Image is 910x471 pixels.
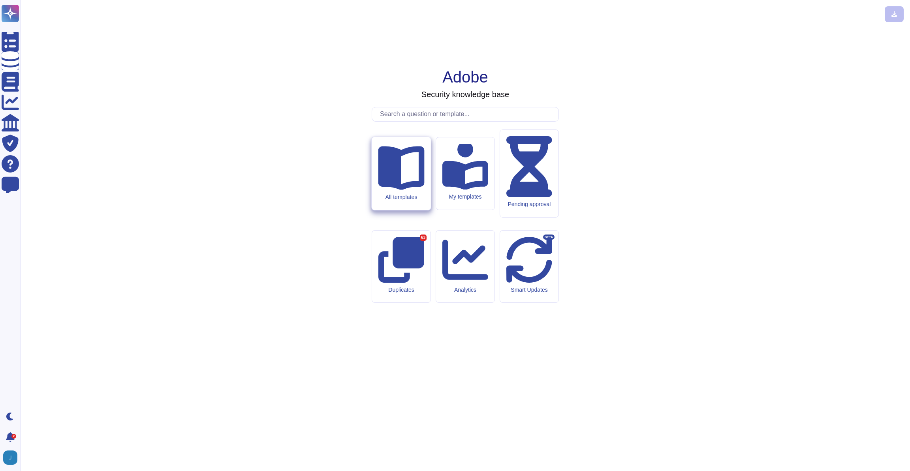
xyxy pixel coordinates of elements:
[420,235,427,241] div: 63
[506,201,552,208] div: Pending approval
[442,287,488,293] div: Analytics
[442,68,488,86] h1: Adobe
[442,193,488,200] div: My templates
[376,107,558,121] input: Search a question or template...
[421,90,509,99] h3: Security knowledge base
[2,449,23,466] button: user
[11,434,16,439] div: 2
[543,235,555,240] div: BETA
[3,450,17,465] img: user
[378,287,424,293] div: Duplicates
[506,287,552,293] div: Smart Updates
[378,194,424,201] div: All templates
